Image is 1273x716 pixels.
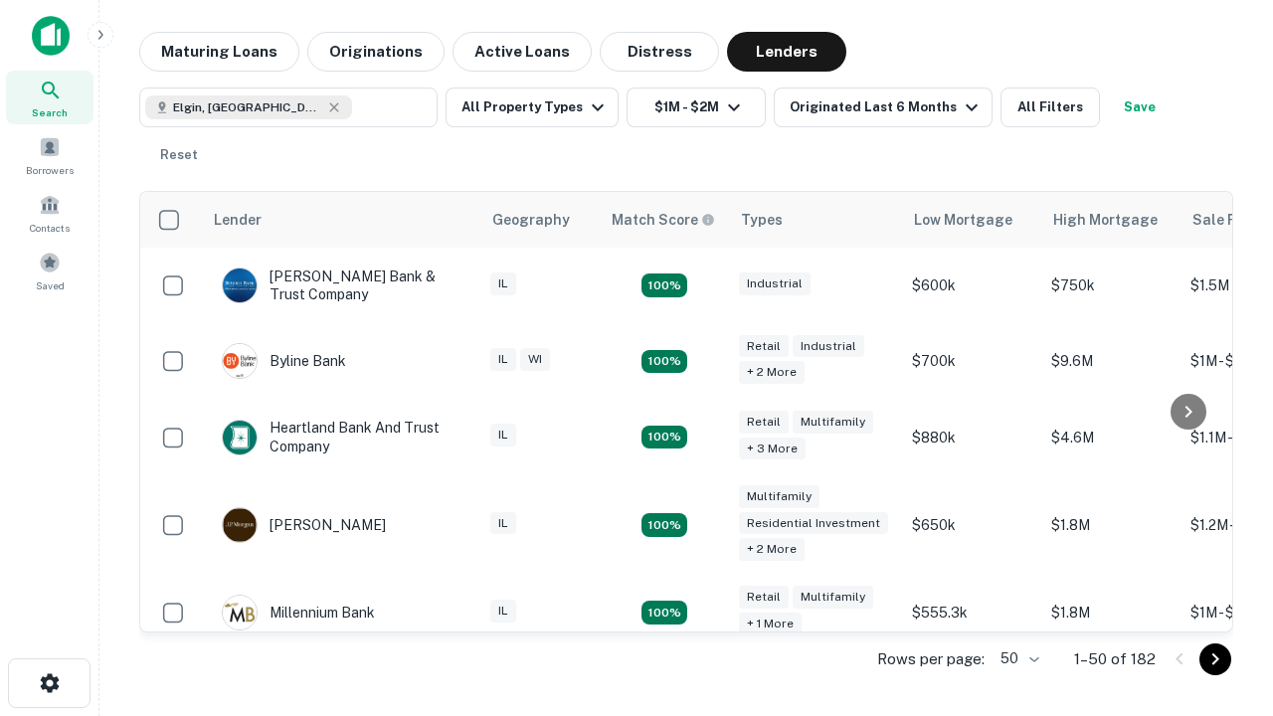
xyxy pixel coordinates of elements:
div: High Mortgage [1053,208,1158,232]
div: Retail [739,411,789,434]
td: $880k [902,399,1041,474]
th: Types [729,192,902,248]
button: Go to next page [1199,643,1231,675]
button: Save your search to get updates of matches that match your search criteria. [1108,88,1172,127]
div: IL [490,272,516,295]
span: Search [32,104,68,120]
div: Types [741,208,783,232]
div: IL [490,348,516,371]
div: Residential Investment [739,512,888,535]
button: Originations [307,32,445,72]
div: Retail [739,335,789,358]
td: $1.8M [1041,475,1181,576]
td: $700k [902,323,1041,399]
span: Elgin, [GEOGRAPHIC_DATA], [GEOGRAPHIC_DATA] [173,98,322,116]
p: Rows per page: [877,647,985,671]
button: $1M - $2M [627,88,766,127]
button: Distress [600,32,719,72]
img: picture [223,344,257,378]
div: IL [490,512,516,535]
div: [PERSON_NAME] [222,507,386,543]
div: 50 [993,644,1042,673]
img: picture [223,421,257,454]
button: Reset [147,135,211,175]
button: All Property Types [446,88,619,127]
th: Capitalize uses an advanced AI algorithm to match your search with the best lender. The match sco... [600,192,729,248]
div: Industrial [739,272,811,295]
a: Borrowers [6,128,93,182]
a: Saved [6,244,93,297]
div: Industrial [793,335,864,358]
div: Millennium Bank [222,595,375,630]
button: All Filters [1000,88,1100,127]
div: Lender [214,208,262,232]
div: Originated Last 6 Months [790,95,984,119]
td: $1.8M [1041,575,1181,650]
th: High Mortgage [1041,192,1181,248]
span: Contacts [30,220,70,236]
div: Geography [492,208,570,232]
th: Geography [480,192,600,248]
h6: Match Score [612,209,711,231]
div: Capitalize uses an advanced AI algorithm to match your search with the best lender. The match sco... [612,209,715,231]
th: Low Mortgage [902,192,1041,248]
button: Active Loans [453,32,592,72]
td: $4.6M [1041,399,1181,474]
div: Multifamily [793,586,873,609]
div: Matching Properties: 16, hasApolloMatch: undefined [641,601,687,625]
p: 1–50 of 182 [1074,647,1156,671]
iframe: Chat Widget [1174,557,1273,652]
img: capitalize-icon.png [32,16,70,56]
div: Multifamily [739,485,819,508]
div: Heartland Bank And Trust Company [222,419,460,454]
img: picture [223,596,257,629]
button: Maturing Loans [139,32,299,72]
div: Matching Properties: 25, hasApolloMatch: undefined [641,513,687,537]
td: $555.3k [902,575,1041,650]
a: Contacts [6,186,93,240]
div: Byline Bank [222,343,346,379]
div: IL [490,424,516,447]
div: Retail [739,586,789,609]
th: Lender [202,192,480,248]
td: $750k [1041,248,1181,323]
div: + 2 more [739,538,805,561]
div: WI [520,348,550,371]
button: Lenders [727,32,846,72]
div: + 2 more [739,361,805,384]
div: Matching Properties: 19, hasApolloMatch: undefined [641,426,687,449]
span: Saved [36,277,65,293]
img: picture [223,508,257,542]
div: Multifamily [793,411,873,434]
div: + 3 more [739,438,806,460]
td: $9.6M [1041,323,1181,399]
button: Originated Last 6 Months [774,88,993,127]
div: [PERSON_NAME] Bank & Trust Company [222,268,460,303]
div: Low Mortgage [914,208,1012,232]
a: Search [6,71,93,124]
div: Matching Properties: 28, hasApolloMatch: undefined [641,273,687,297]
div: + 1 more [739,613,802,635]
td: $600k [902,248,1041,323]
td: $650k [902,475,1041,576]
span: Borrowers [26,162,74,178]
div: Matching Properties: 19, hasApolloMatch: undefined [641,350,687,374]
div: IL [490,600,516,623]
img: picture [223,268,257,302]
